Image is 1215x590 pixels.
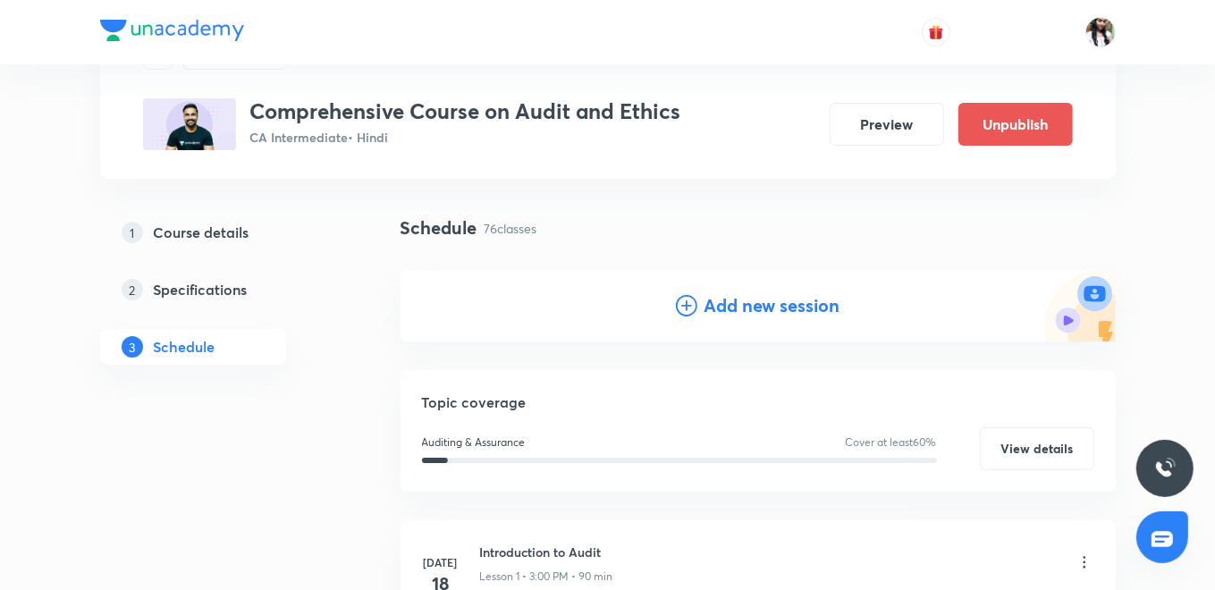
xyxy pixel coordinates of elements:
[100,272,343,308] a: 2Specifications
[1154,458,1176,479] img: ttu
[980,427,1094,470] button: View details
[250,98,681,124] h3: Comprehensive Course on Audit and Ethics
[1085,17,1116,47] img: Bismita Dutta
[830,103,944,146] button: Preview
[250,128,681,147] p: CA Intermediate • Hindi
[154,336,215,358] h5: Schedule
[422,434,526,451] p: Auditing & Assurance
[401,215,477,241] h4: Schedule
[422,392,1094,413] h5: Topic coverage
[480,569,613,585] p: Lesson 1 • 3:00 PM • 90 min
[100,20,244,46] a: Company Logo
[100,215,343,250] a: 1Course details
[154,279,248,300] h5: Specifications
[958,103,1073,146] button: Unpublish
[423,554,459,570] h6: [DATE]
[100,20,244,41] img: Company Logo
[154,222,249,243] h5: Course details
[480,543,613,561] h6: Introduction to Audit
[705,292,840,319] h4: Add new session
[846,434,937,451] p: Cover at least 60 %
[122,222,143,243] p: 1
[922,18,950,46] button: avatar
[928,24,944,40] img: avatar
[122,336,143,358] p: 3
[485,219,537,238] p: 76 classes
[122,279,143,300] p: 2
[1044,270,1116,341] img: Add
[143,98,236,150] img: 04500380-2CCD-4649-A455-B76B043F3103_plus.png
